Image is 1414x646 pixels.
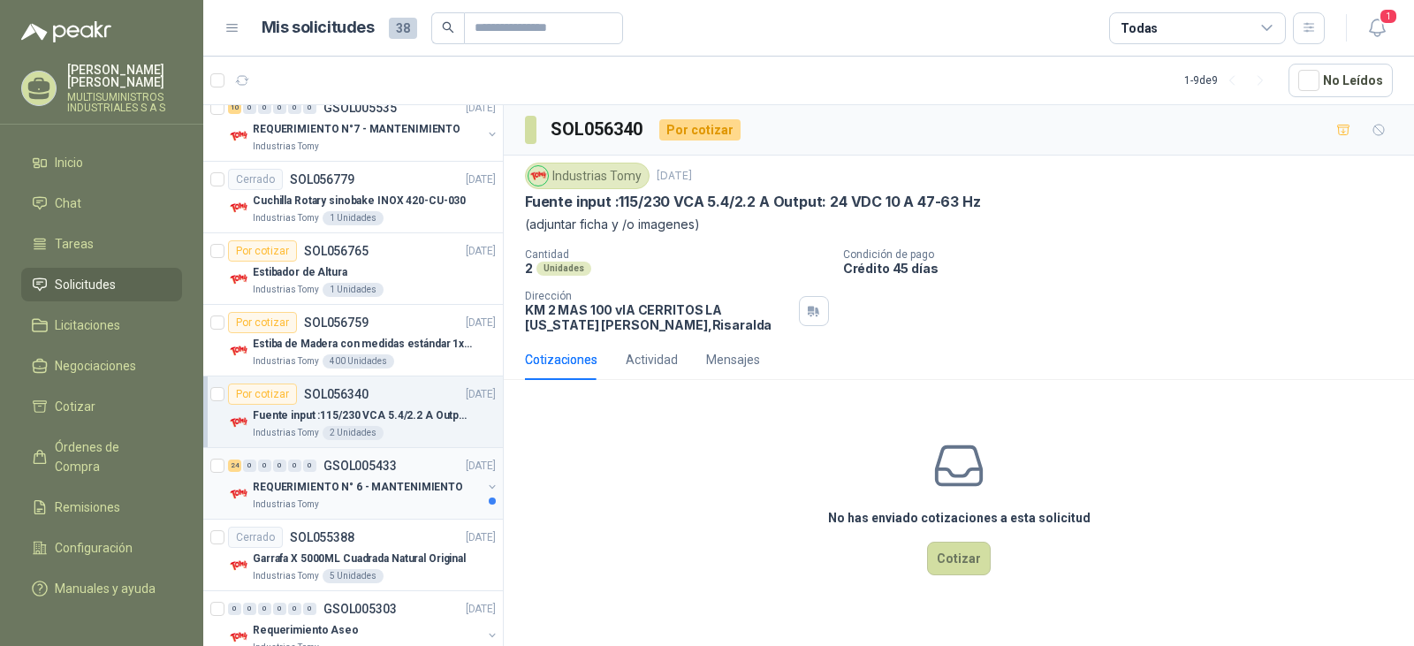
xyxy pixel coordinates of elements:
[55,437,165,476] span: Órdenes de Compra
[442,21,454,34] span: search
[253,479,463,496] p: REQUERIMIENTO N° 6 - MANTENIMIENTO
[323,460,397,472] p: GSOL005433
[228,483,249,505] img: Company Logo
[466,601,496,618] p: [DATE]
[253,354,319,369] p: Industrias Tomy
[55,498,120,517] span: Remisiones
[323,603,397,615] p: GSOL005303
[828,508,1091,528] h3: No has enviado cotizaciones a esta solicitud
[323,354,394,369] div: 400 Unidades
[525,290,792,302] p: Dirección
[67,92,182,113] p: MULTISUMINISTROS INDUSTRIALES S A S
[67,64,182,88] p: [PERSON_NAME] [PERSON_NAME]
[536,262,591,276] div: Unidades
[228,240,297,262] div: Por cotizar
[21,186,182,220] a: Chat
[228,603,241,615] div: 0
[228,169,283,190] div: Cerrado
[706,350,760,369] div: Mensajes
[657,168,692,185] p: [DATE]
[21,531,182,565] a: Configuración
[21,572,182,605] a: Manuales y ayuda
[253,407,473,424] p: Fuente input :115/230 VCA 5.4/2.2 A Output: 24 VDC 10 A 47-63 Hz
[323,211,384,225] div: 1 Unidades
[258,102,271,114] div: 0
[258,603,271,615] div: 0
[525,350,597,369] div: Cotizaciones
[273,102,286,114] div: 0
[55,356,136,376] span: Negociaciones
[273,460,286,472] div: 0
[228,340,249,361] img: Company Logo
[843,248,1407,261] p: Condición de pago
[466,243,496,260] p: [DATE]
[466,386,496,403] p: [DATE]
[1361,12,1393,44] button: 1
[253,193,466,209] p: Cuchilla Rotary sinobake INOX 420-CU-030
[389,18,417,39] span: 38
[253,622,359,639] p: Requerimiento Aseo
[843,261,1407,276] p: Crédito 45 días
[55,194,81,213] span: Chat
[525,163,650,189] div: Industrias Tomy
[525,302,792,332] p: KM 2 MAS 100 vIA CERRITOS LA [US_STATE] [PERSON_NAME] , Risaralda
[525,248,829,261] p: Cantidad
[228,312,297,333] div: Por cotizar
[525,261,533,276] p: 2
[228,555,249,576] img: Company Logo
[228,125,249,147] img: Company Logo
[203,233,503,305] a: Por cotizarSOL056765[DATE] Company LogoEstibador de AlturaIndustrias Tomy1 Unidades
[466,529,496,546] p: [DATE]
[253,498,319,512] p: Industrias Tomy
[927,542,991,575] button: Cotizar
[21,349,182,383] a: Negociaciones
[1379,8,1398,25] span: 1
[626,350,678,369] div: Actividad
[304,245,369,257] p: SOL056765
[228,197,249,218] img: Company Logo
[288,102,301,114] div: 0
[288,603,301,615] div: 0
[1184,66,1274,95] div: 1 - 9 de 9
[228,97,499,154] a: 10 0 0 0 0 0 GSOL005535[DATE] Company LogoREQUERIMIENTO N°7 - MANTENIMIENTOIndustrias Tomy
[525,193,980,211] p: Fuente input :115/230 VCA 5.4/2.2 A Output: 24 VDC 10 A 47-63 Hz
[228,269,249,290] img: Company Logo
[323,283,384,297] div: 1 Unidades
[253,264,347,281] p: Estibador de Altura
[55,397,95,416] span: Cotizar
[659,119,741,141] div: Por cotizar
[55,275,116,294] span: Solicitudes
[253,121,460,138] p: REQUERIMIENTO N°7 - MANTENIMIENTO
[228,527,283,548] div: Cerrado
[466,315,496,331] p: [DATE]
[21,268,182,301] a: Solicitudes
[55,153,83,172] span: Inicio
[253,336,473,353] p: Estiba de Madera con medidas estándar 1x120x15 de alto
[323,102,397,114] p: GSOL005535
[323,569,384,583] div: 5 Unidades
[323,426,384,440] div: 2 Unidades
[253,283,319,297] p: Industrias Tomy
[466,100,496,117] p: [DATE]
[55,579,156,598] span: Manuales y ayuda
[55,315,120,335] span: Licitaciones
[21,490,182,524] a: Remisiones
[228,102,241,114] div: 10
[243,603,256,615] div: 0
[466,171,496,188] p: [DATE]
[253,569,319,583] p: Industrias Tomy
[290,531,354,543] p: SOL055388
[21,21,111,42] img: Logo peakr
[55,538,133,558] span: Configuración
[290,173,354,186] p: SOL056779
[253,140,319,154] p: Industrias Tomy
[304,316,369,329] p: SOL056759
[253,551,466,567] p: Garrafa X 5000ML Cuadrada Natural Original
[303,102,316,114] div: 0
[21,430,182,483] a: Órdenes de Compra
[21,146,182,179] a: Inicio
[21,308,182,342] a: Licitaciones
[203,305,503,376] a: Por cotizarSOL056759[DATE] Company LogoEstiba de Madera con medidas estándar 1x120x15 de altoIndu...
[55,234,94,254] span: Tareas
[228,455,499,512] a: 24 0 0 0 0 0 GSOL005433[DATE] Company LogoREQUERIMIENTO N° 6 - MANTENIMIENTOIndustrias Tomy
